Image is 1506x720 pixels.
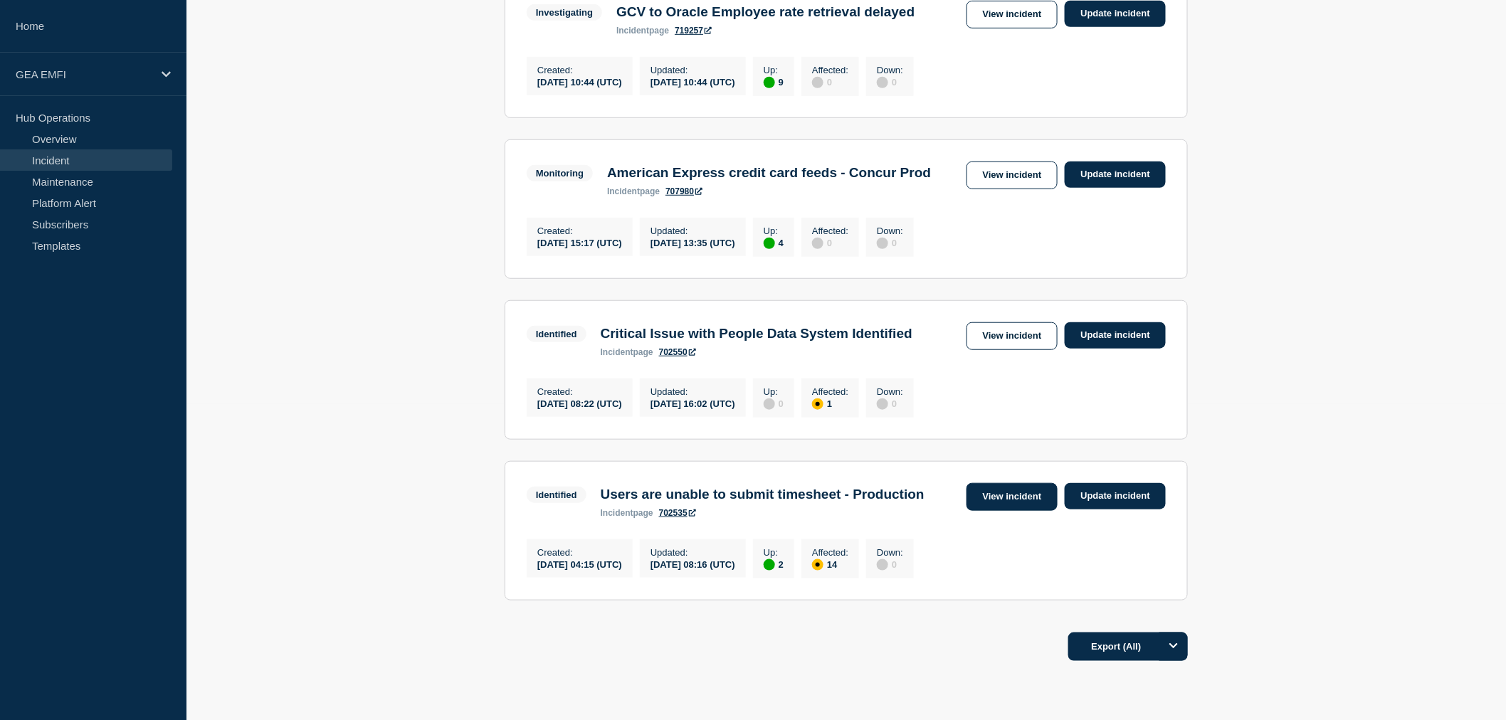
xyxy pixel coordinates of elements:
[812,397,848,410] div: 1
[607,165,931,181] h3: American Express credit card feeds - Concur Prod
[527,4,602,21] span: Investigating
[1065,1,1166,27] a: Update incident
[537,226,622,236] p: Created :
[764,75,784,88] div: 9
[537,65,622,75] p: Created :
[527,326,586,342] span: Identified
[616,26,649,36] span: incident
[537,547,622,558] p: Created :
[537,558,622,570] div: [DATE] 04:15 (UTC)
[812,559,823,571] div: affected
[601,508,653,518] p: page
[967,322,1058,350] a: View incident
[537,397,622,409] div: [DATE] 08:22 (UTC)
[812,65,848,75] p: Affected :
[1065,483,1166,509] a: Update incident
[877,75,903,88] div: 0
[537,236,622,248] div: [DATE] 15:17 (UTC)
[812,238,823,249] div: disabled
[764,77,775,88] div: up
[877,386,903,397] p: Down :
[812,398,823,410] div: affected
[601,487,925,502] h3: Users are unable to submit timesheet - Production
[764,547,784,558] p: Up :
[764,559,775,571] div: up
[601,508,633,518] span: incident
[967,483,1058,511] a: View incident
[651,65,735,75] p: Updated :
[967,162,1058,189] a: View incident
[537,386,622,397] p: Created :
[659,508,696,518] a: 702535
[537,75,622,88] div: [DATE] 10:44 (UTC)
[616,26,669,36] p: page
[651,75,735,88] div: [DATE] 10:44 (UTC)
[877,558,903,571] div: 0
[764,386,784,397] p: Up :
[527,165,593,181] span: Monitoring
[877,226,903,236] p: Down :
[812,547,848,558] p: Affected :
[651,397,735,409] div: [DATE] 16:02 (UTC)
[1065,322,1166,349] a: Update incident
[601,326,912,342] h3: Critical Issue with People Data System Identified
[16,68,152,80] p: GEA EMFI
[1068,632,1188,661] button: Export (All)
[764,236,784,249] div: 4
[675,26,712,36] a: 719257
[764,398,775,410] div: disabled
[527,487,586,503] span: Identified
[812,226,848,236] p: Affected :
[812,558,848,571] div: 14
[877,65,903,75] p: Down :
[764,226,784,236] p: Up :
[764,558,784,571] div: 2
[607,186,640,196] span: incident
[651,386,735,397] p: Updated :
[601,347,653,357] p: page
[877,238,888,249] div: disabled
[651,558,735,570] div: [DATE] 08:16 (UTC)
[877,397,903,410] div: 0
[812,236,848,249] div: 0
[812,77,823,88] div: disabled
[607,186,660,196] p: page
[601,347,633,357] span: incident
[651,236,735,248] div: [DATE] 13:35 (UTC)
[1065,162,1166,188] a: Update incident
[877,547,903,558] p: Down :
[659,347,696,357] a: 702550
[616,4,915,20] h3: GCV to Oracle Employee rate retrieval delayed
[764,397,784,410] div: 0
[764,65,784,75] p: Up :
[877,77,888,88] div: disabled
[877,398,888,410] div: disabled
[877,559,888,571] div: disabled
[764,238,775,249] div: up
[1159,632,1188,661] button: Options
[651,547,735,558] p: Updated :
[812,386,848,397] p: Affected :
[812,75,848,88] div: 0
[665,186,702,196] a: 707980
[651,226,735,236] p: Updated :
[877,236,903,249] div: 0
[967,1,1058,28] a: View incident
